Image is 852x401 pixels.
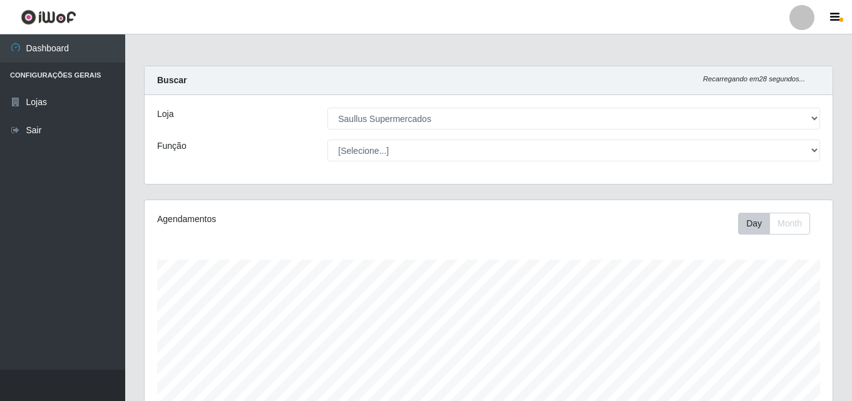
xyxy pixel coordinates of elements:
[703,75,805,83] i: Recarregando em 28 segundos...
[157,140,187,153] label: Função
[157,213,423,226] div: Agendamentos
[738,213,820,235] div: Toolbar with button groups
[157,75,187,85] strong: Buscar
[738,213,810,235] div: First group
[21,9,76,25] img: CoreUI Logo
[157,108,173,121] label: Loja
[738,213,770,235] button: Day
[769,213,810,235] button: Month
